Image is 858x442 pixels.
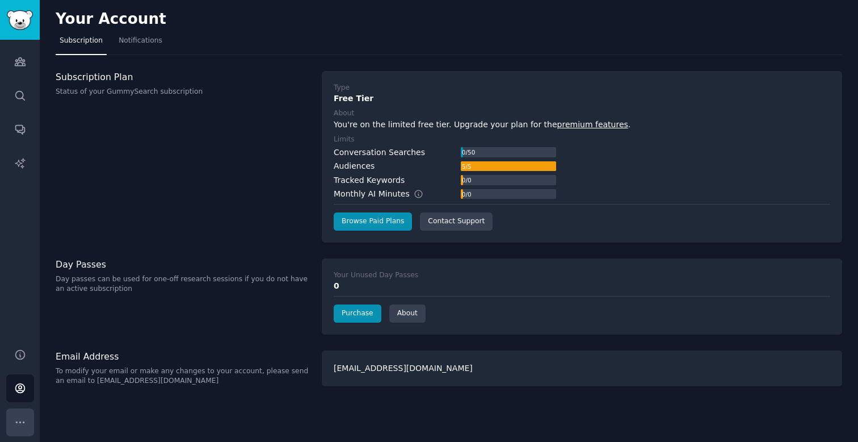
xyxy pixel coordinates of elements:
[56,32,107,55] a: Subscription
[60,36,103,46] span: Subscription
[322,351,842,386] div: [EMAIL_ADDRESS][DOMAIN_NAME]
[461,147,476,157] div: 0 / 50
[56,366,310,386] p: To modify your email or make any changes to your account, please send an email to [EMAIL_ADDRESS]...
[461,189,472,199] div: 0 / 0
[334,83,350,93] div: Type
[56,71,310,83] h3: Subscription Plan
[334,280,830,292] div: 0
[56,87,310,97] p: Status of your GummySearch subscription
[461,161,472,172] div: 5 / 5
[334,135,355,145] div: Limits
[334,109,354,119] div: About
[334,119,830,131] div: You're on the limited free tier. Upgrade your plan for the .
[334,212,412,231] a: Browse Paid Plans
[334,270,418,281] div: Your Unused Day Passes
[334,305,381,323] a: Purchase
[420,212,493,231] a: Contact Support
[461,175,472,185] div: 0 / 0
[56,351,310,362] h3: Email Address
[389,305,426,323] a: About
[115,32,166,55] a: Notifications
[119,36,162,46] span: Notifications
[56,10,166,28] h2: Your Account
[334,93,830,105] div: Free Tier
[7,10,33,30] img: GummySearch logo
[334,147,425,159] div: Conversation Searches
[56,274,310,294] p: Day passes can be used for one-off research sessions if you do not have an active subscription
[334,188,435,200] div: Monthly AI Minutes
[334,160,375,172] div: Audiences
[557,120,628,129] a: premium features
[334,174,405,186] div: Tracked Keywords
[56,258,310,270] h3: Day Passes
